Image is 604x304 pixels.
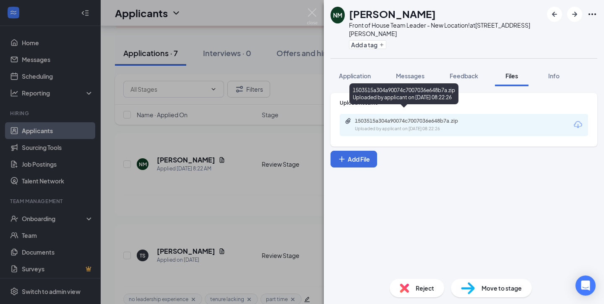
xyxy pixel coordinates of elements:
[345,118,351,124] svg: Paperclip
[547,7,562,22] button: ArrowLeftNew
[548,72,560,80] span: Info
[349,21,543,38] div: Front of House Team Leader - New Location! at [STREET_ADDRESS][PERSON_NAME]
[396,72,424,80] span: Messages
[355,118,472,124] div: 1503515a304a90074c7007036e648b7a.zip
[587,9,597,19] svg: Ellipses
[349,83,458,104] div: 1503515a304a90074c7007036e648b7a.zip Uploaded by applicant on [DATE] 08:22:26
[567,7,582,22] button: ArrowRight
[345,118,481,132] a: Paperclip1503515a304a90074c7007036e648b7a.zipUploaded by applicant on [DATE] 08:22:26
[505,72,518,80] span: Files
[482,283,522,293] span: Move to stage
[450,72,478,80] span: Feedback
[355,126,481,132] div: Uploaded by applicant on [DATE] 08:22:26
[333,11,342,19] div: NM
[570,9,580,19] svg: ArrowRight
[349,7,436,21] h1: [PERSON_NAME]
[573,120,583,130] svg: Download
[349,40,386,49] button: PlusAdd a tag
[338,155,346,163] svg: Plus
[416,283,434,293] span: Reject
[575,276,596,296] div: Open Intercom Messenger
[339,72,371,80] span: Application
[331,151,377,167] button: Add FilePlus
[549,9,560,19] svg: ArrowLeftNew
[379,42,384,47] svg: Plus
[340,99,588,106] div: Upload Resume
